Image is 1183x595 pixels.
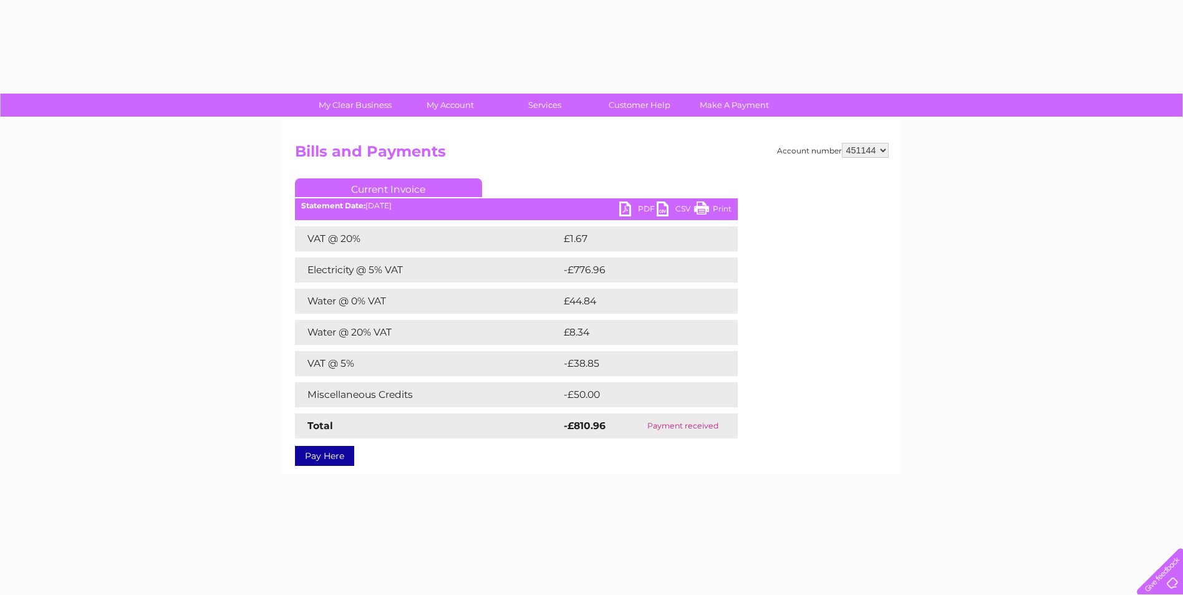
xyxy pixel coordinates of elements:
td: Miscellaneous Credits [295,382,561,407]
td: Electricity @ 5% VAT [295,258,561,283]
td: VAT @ 20% [295,226,561,251]
a: Make A Payment [683,94,786,117]
a: CSV [657,201,694,220]
td: -£776.96 [561,258,717,283]
a: My Clear Business [304,94,407,117]
td: Payment received [628,414,737,438]
td: £8.34 [561,320,708,345]
a: My Account [398,94,501,117]
td: -£38.85 [561,351,715,376]
a: PDF [619,201,657,220]
b: Statement Date: [301,201,365,210]
h2: Bills and Payments [295,143,889,167]
a: Customer Help [588,94,691,117]
a: Pay Here [295,446,354,466]
div: Account number [777,143,889,158]
div: [DATE] [295,201,738,210]
td: VAT @ 5% [295,351,561,376]
td: £1.67 [561,226,707,251]
strong: -£810.96 [564,420,606,432]
a: Services [493,94,596,117]
strong: Total [307,420,333,432]
td: Water @ 0% VAT [295,289,561,314]
a: Current Invoice [295,178,482,197]
a: Print [694,201,732,220]
td: £44.84 [561,289,713,314]
td: Water @ 20% VAT [295,320,561,345]
td: -£50.00 [561,382,715,407]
